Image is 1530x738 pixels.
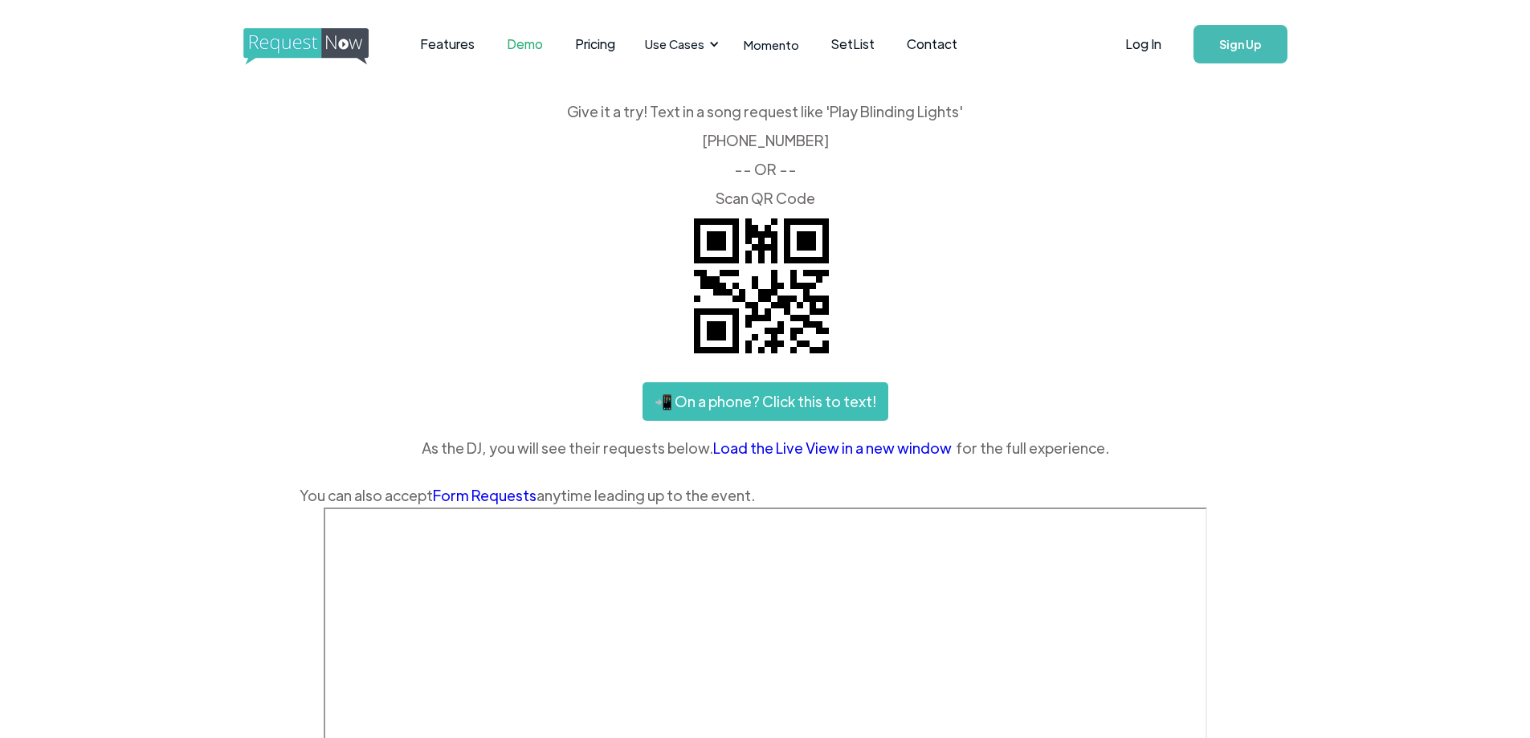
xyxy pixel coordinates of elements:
[728,21,815,68] a: Momento
[681,206,842,366] img: QR code
[404,19,491,69] a: Features
[1109,16,1177,72] a: Log In
[243,28,398,65] img: requestnow logo
[645,35,704,53] div: Use Cases
[713,436,956,460] a: Load the Live View in a new window
[491,19,559,69] a: Demo
[1193,25,1287,63] a: Sign Up
[300,436,1231,460] div: As the DJ, you will see their requests below. for the full experience.
[559,19,631,69] a: Pricing
[300,483,1231,508] div: You can also accept anytime leading up to the event.
[300,104,1231,206] div: Give it a try! Text in a song request like 'Play Blinding Lights' ‍ [PHONE_NUMBER] -- OR -- ‍ Sca...
[643,382,888,421] a: 📲 On a phone? Click this to text!
[243,28,364,60] a: home
[815,19,891,69] a: SetList
[433,486,537,504] a: Form Requests
[891,19,973,69] a: Contact
[635,19,724,69] div: Use Cases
